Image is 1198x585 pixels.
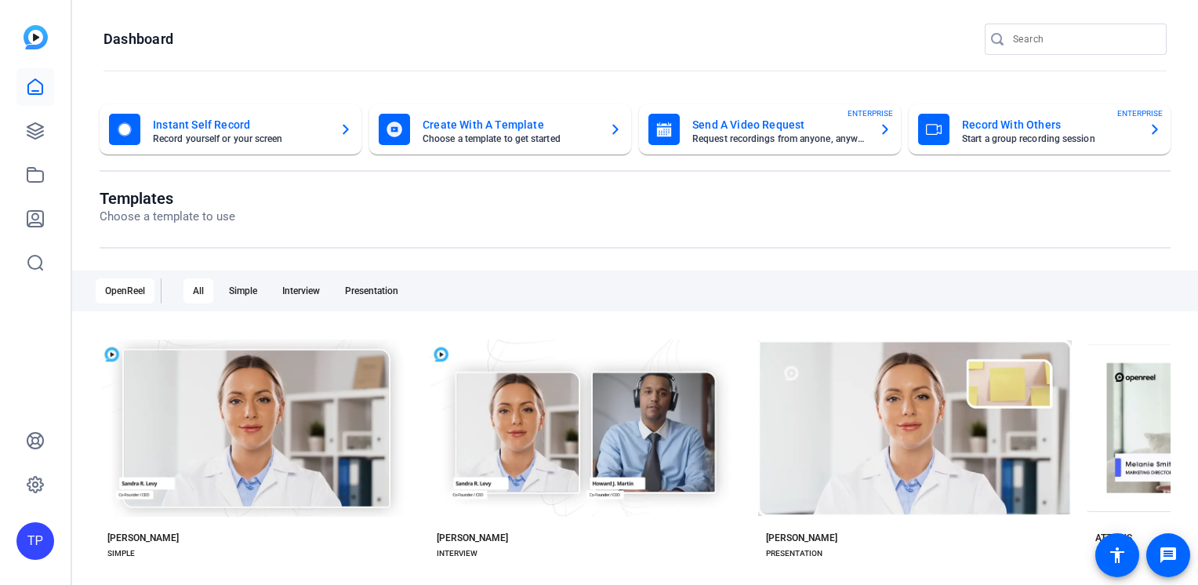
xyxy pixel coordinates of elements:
[107,532,179,544] div: [PERSON_NAME]
[423,134,597,144] mat-card-subtitle: Choose a template to get started
[369,104,631,154] button: Create With A TemplateChoose a template to get started
[766,547,822,560] div: PRESENTATION
[96,278,154,303] div: OpenReel
[107,547,135,560] div: SIMPLE
[423,115,597,134] mat-card-title: Create With A Template
[183,278,213,303] div: All
[100,189,235,208] h1: Templates
[24,25,48,49] img: blue-gradient.svg
[1095,532,1132,544] div: ATTICUS
[220,278,267,303] div: Simple
[100,208,235,226] p: Choose a template to use
[16,522,54,560] div: TP
[103,30,173,49] h1: Dashboard
[962,115,1136,134] mat-card-title: Record With Others
[1108,546,1127,565] mat-icon: accessibility
[692,115,866,134] mat-card-title: Send A Video Request
[273,278,329,303] div: Interview
[153,134,327,144] mat-card-subtitle: Record yourself or your screen
[909,104,1171,154] button: Record With OthersStart a group recording sessionENTERPRISE
[437,547,477,560] div: INTERVIEW
[437,532,508,544] div: [PERSON_NAME]
[962,134,1136,144] mat-card-subtitle: Start a group recording session
[766,532,837,544] div: [PERSON_NAME]
[1159,546,1178,565] mat-icon: message
[336,278,408,303] div: Presentation
[1013,30,1154,49] input: Search
[153,115,327,134] mat-card-title: Instant Self Record
[100,104,361,154] button: Instant Self RecordRecord yourself or your screen
[639,104,901,154] button: Send A Video RequestRequest recordings from anyone, anywhereENTERPRISE
[1117,107,1163,119] span: ENTERPRISE
[848,107,893,119] span: ENTERPRISE
[692,134,866,144] mat-card-subtitle: Request recordings from anyone, anywhere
